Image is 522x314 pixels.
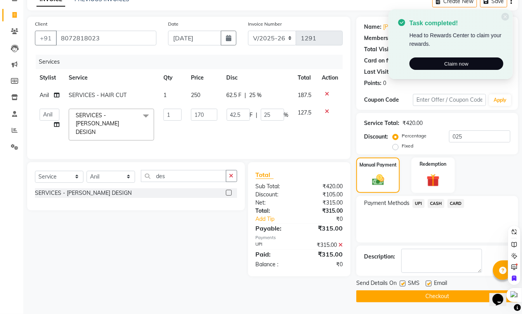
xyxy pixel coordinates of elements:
label: Client [35,21,47,28]
input: Enter Offer / Coupon Code [413,94,486,106]
input: Search or Scan [141,170,226,182]
div: ₹315.00 [299,207,349,215]
div: ₹105.00 [299,191,349,199]
span: 25 % [250,91,262,99]
div: Points: [364,79,382,87]
div: Card on file: [364,57,396,65]
div: Paid: [250,250,299,259]
span: CASH [428,199,444,208]
label: Manual Payment [359,161,397,168]
div: ₹0 [307,215,349,223]
div: No Active Membership [364,34,510,42]
div: Coupon Code [364,96,413,104]
label: Fixed [402,142,413,149]
label: Percentage [402,132,427,139]
div: ₹315.00 [299,241,349,249]
a: Add Tip [250,215,308,223]
button: +91 [35,31,57,45]
span: 250 [191,92,200,99]
div: Net: [250,199,299,207]
button: Checkout [356,290,518,302]
div: ₹315.00 [299,199,349,207]
iframe: chat widget [489,283,514,306]
div: Payments [256,234,343,241]
span: Total [256,171,274,179]
th: Action [317,69,343,87]
span: F [250,111,253,119]
div: SERVICES - [PERSON_NAME] DESIGN [35,189,132,197]
img: _cash.svg [368,173,388,187]
div: ₹0 [299,260,349,269]
span: Email [434,279,447,289]
div: Last Visit: [364,68,390,76]
div: 0 [383,79,386,87]
span: SERVICES - [PERSON_NAME] DESIGN [76,112,119,135]
div: ₹420.00 [402,119,423,127]
div: Discount: [364,133,388,141]
img: _gift.svg [423,172,444,188]
span: UPI [413,199,425,208]
span: SMS [408,279,420,289]
th: Price [186,69,222,87]
th: Service [64,69,159,87]
div: Total: [250,207,299,215]
span: | [256,111,258,119]
div: Total Visits: [364,45,395,54]
div: Discount: [250,191,299,199]
label: Redemption [420,161,446,168]
span: % [284,111,289,119]
a: [PERSON_NAME] [383,23,427,31]
th: Qty [159,69,186,87]
span: | [245,91,246,99]
span: Send Details On [356,279,397,289]
div: ₹315.00 [299,224,349,233]
a: x [95,128,99,135]
span: 1 [163,92,166,99]
span: CARD [447,199,464,208]
th: Stylist [35,69,64,87]
div: Name: [364,23,382,31]
div: Sub Total: [250,182,299,191]
span: 127.5 [298,109,312,116]
label: Date [168,21,179,28]
div: Membership: [364,34,398,42]
span: 187.5 [298,92,312,99]
div: ₹315.00 [299,250,349,259]
div: Service Total: [364,119,399,127]
div: ₹420.00 [299,182,349,191]
label: Invoice Number [248,21,282,28]
span: SERVICES - HAIR CUT [69,92,127,99]
div: UPI [250,241,299,249]
div: Description: [364,253,395,261]
div: Payable: [250,224,299,233]
button: Apply [489,94,511,106]
span: Payment Methods [364,199,409,207]
span: 62.5 F [227,91,242,99]
input: Search by Name/Mobile/Email/Code [56,31,156,45]
div: Balance : [250,260,299,269]
th: Disc [222,69,293,87]
span: Anil [40,92,49,99]
th: Total [293,69,317,87]
div: Services [36,55,349,69]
